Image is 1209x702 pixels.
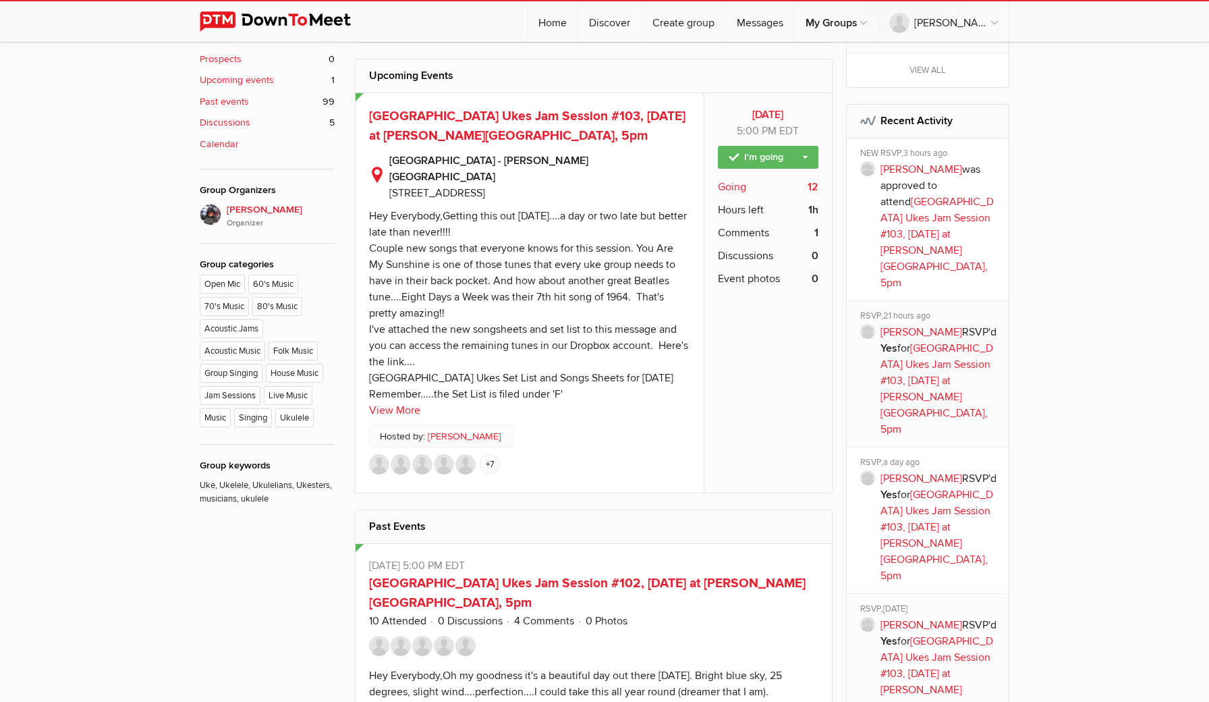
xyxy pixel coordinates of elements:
a: Past events 99 [200,94,335,109]
a: 4 Comments [514,614,574,628]
b: 1h [808,202,818,218]
a: [PERSON_NAME] [880,618,962,632]
span: 3 hours ago [903,148,947,159]
h2: Upcoming Events [369,59,818,92]
a: [GEOGRAPHIC_DATA] Ukes Jam Session #103, [DATE] at [PERSON_NAME][GEOGRAPHIC_DATA], 5pm [880,195,994,290]
span: a day ago [883,457,920,468]
img: Sandra Heydon [434,454,454,475]
b: 0 [812,271,818,287]
img: Scott Laing [369,454,389,475]
a: My Groups [795,1,878,42]
a: [PERSON_NAME] [880,163,962,176]
b: [DATE] [718,107,818,123]
a: View More [369,402,420,418]
b: Yes [880,342,897,355]
a: Prospects 0 [200,52,335,67]
b: Prospects [200,52,242,67]
div: RSVP, [860,310,1000,324]
p: [DATE] 5:00 PM EDT [369,558,818,574]
div: Group Organizers [200,183,335,198]
h2: Past Events [369,510,818,543]
a: [PERSON_NAME] [878,1,1009,42]
p: was approved to attend [880,161,1000,291]
img: Brian O’Rawe [391,454,411,475]
img: John T [455,454,476,475]
span: [STREET_ADDRESS] [389,186,485,200]
span: Event photos [718,271,780,287]
div: RSVP, [860,603,1000,617]
img: Kent McD [412,636,432,656]
a: [GEOGRAPHIC_DATA] Ukes Jam Session #103, [DATE] at [PERSON_NAME][GEOGRAPHIC_DATA], 5pm [880,488,993,583]
a: I'm going [718,146,818,169]
p: Hosted by: [369,425,514,448]
div: RSVP, [860,457,1000,470]
p: Uke, Ukelele, Ukulelians, Ukesters, musicians, ukulele [200,473,335,506]
b: 0 [812,248,818,264]
span: 99 [322,94,335,109]
span: Going [718,179,746,195]
a: [PERSON_NAME]Organizer [200,204,335,230]
a: [GEOGRAPHIC_DATA] Ukes Jam Session #102, [DATE] at [PERSON_NAME][GEOGRAPHIC_DATA], 5pm [369,575,806,611]
a: Upcoming events 1 [200,73,335,88]
a: [GEOGRAPHIC_DATA] Ukes Jam Session #103, [DATE] at [PERSON_NAME][GEOGRAPHIC_DATA], 5pm [369,108,685,144]
a: View all [847,53,1009,87]
span: [DATE] [883,603,907,614]
span: Discussions [718,248,773,264]
span: America/New_York [779,124,799,138]
a: 0 Discussions [438,614,503,628]
a: [GEOGRAPHIC_DATA] Ukes Jam Session #103, [DATE] at [PERSON_NAME][GEOGRAPHIC_DATA], 5pm [880,342,993,436]
a: +7 [480,454,500,475]
div: Group keywords [200,458,335,473]
img: Scott Laing [391,636,411,656]
b: Past events [200,94,249,109]
img: Elaine [200,204,221,225]
a: [PERSON_NAME] [880,325,962,339]
img: GillianS [455,636,476,656]
b: Yes [880,634,897,648]
a: Create group [642,1,725,42]
i: Organizer [227,217,335,230]
span: Comments [718,225,769,241]
b: Upcoming events [200,73,274,88]
div: Group categories [200,257,335,272]
a: 10 Attended [369,614,426,628]
span: Hours left [718,202,764,218]
span: 5 [329,115,335,130]
span: 21 hours ago [883,310,930,321]
b: Discussions [200,115,250,130]
p: RSVP'd for [880,324,1000,437]
img: Colin Heydon [412,454,432,475]
span: [PERSON_NAME] [227,202,335,230]
img: DownToMeet [200,11,372,32]
b: 12 [808,179,818,195]
p: RSVP'd for [880,470,1000,584]
b: Yes [880,488,897,502]
b: [GEOGRAPHIC_DATA] - [PERSON_NAME][GEOGRAPHIC_DATA] [389,153,690,185]
a: 0 Photos [586,614,627,628]
h2: Recent Activity [860,105,996,137]
a: [PERSON_NAME] [880,472,962,485]
span: 1 [331,73,335,88]
a: Calendar [200,137,335,152]
div: NEW RSVP, [860,148,1000,161]
b: 1 [814,225,818,241]
img: Larry B [434,636,454,656]
a: Messages [726,1,794,42]
a: Discover [578,1,641,42]
a: Home [528,1,578,42]
img: John T [369,636,389,656]
div: Hey Everybody,Getting this out [DATE]....a day or two late but better late than never!!!! Couple ... [369,209,688,401]
span: 5:00 PM [737,124,777,138]
span: 0 [329,52,335,67]
a: Discussions 5 [200,115,335,130]
b: Calendar [200,137,239,152]
a: [PERSON_NAME] [428,429,501,444]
